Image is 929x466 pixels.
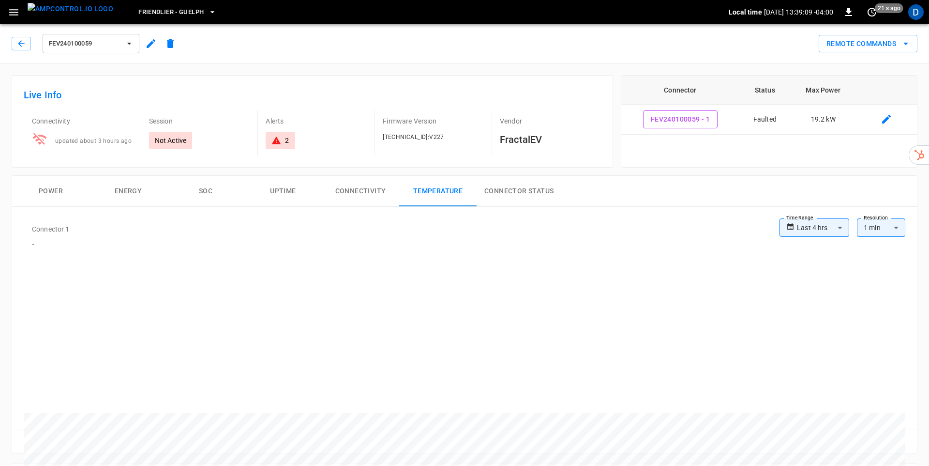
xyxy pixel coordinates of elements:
th: Status [739,76,790,105]
button: SOC [167,176,244,207]
button: FEV240100059 [43,34,139,53]
span: updated about 3 hours ago [55,138,132,144]
td: 19.2 kW [790,105,856,135]
span: Friendlier - Guelph [138,7,204,18]
p: Connector 1 [32,224,70,234]
div: 1 min [857,218,905,237]
p: Session [149,116,250,126]
button: Uptime [244,176,322,207]
span: FEV240100059 [49,38,120,49]
div: profile-icon [908,4,924,20]
table: connector table [621,76,917,135]
h6: - [32,240,70,250]
button: Friendlier - Guelph [135,3,220,22]
span: 21 s ago [875,3,903,13]
button: set refresh interval [864,4,880,20]
button: FEV240100059 - 1 [643,110,718,128]
span: [TECHNICAL_ID]:V227 [383,134,444,140]
p: Vendor [500,116,601,126]
h6: Live Info [24,87,601,103]
h6: FractalEV [500,132,601,147]
img: ampcontrol.io logo [28,3,113,15]
p: Connectivity [32,116,133,126]
div: remote commands options [819,35,917,53]
div: 2 [285,136,289,145]
button: Energy [90,176,167,207]
p: Local time [729,7,762,17]
th: Max Power [790,76,856,105]
td: Faulted [739,105,790,135]
button: Temperature [399,176,477,207]
th: Connector [621,76,740,105]
button: Remote Commands [819,35,917,53]
p: Not Active [155,136,187,145]
label: Resolution [864,214,888,222]
button: Connector Status [477,176,561,207]
button: Connectivity [322,176,399,207]
p: Firmware Version [383,116,484,126]
button: Power [12,176,90,207]
p: Alerts [266,116,367,126]
p: [DATE] 13:39:09 -04:00 [764,7,833,17]
label: Time Range [786,214,813,222]
div: Last 4 hrs [797,218,849,237]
